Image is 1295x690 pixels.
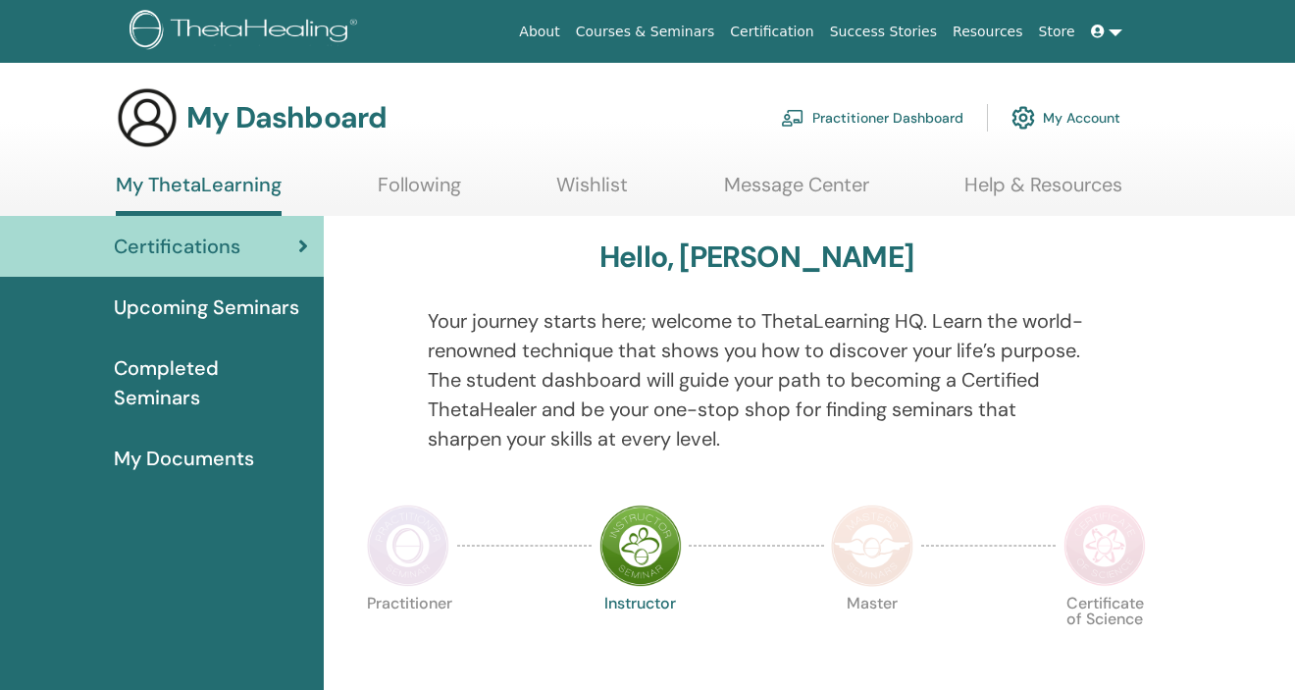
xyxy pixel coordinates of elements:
[367,596,449,678] p: Practitioner
[1011,96,1120,139] a: My Account
[556,173,628,211] a: Wishlist
[114,232,240,261] span: Certifications
[831,504,913,587] img: Master
[1063,596,1146,678] p: Certificate of Science
[945,14,1031,50] a: Resources
[114,353,308,412] span: Completed Seminars
[186,100,387,135] h3: My Dashboard
[129,10,364,54] img: logo.png
[114,444,254,473] span: My Documents
[1031,14,1083,50] a: Store
[114,292,299,322] span: Upcoming Seminars
[378,173,461,211] a: Following
[831,596,913,678] p: Master
[1011,101,1035,134] img: cog.svg
[1063,504,1146,587] img: Certificate of Science
[822,14,945,50] a: Success Stories
[367,504,449,587] img: Practitioner
[599,239,913,275] h3: Hello, [PERSON_NAME]
[428,306,1085,453] p: Your journey starts here; welcome to ThetaLearning HQ. Learn the world-renowned technique that sh...
[781,109,804,127] img: chalkboard-teacher.svg
[599,596,682,678] p: Instructor
[781,96,963,139] a: Practitioner Dashboard
[599,504,682,587] img: Instructor
[964,173,1122,211] a: Help & Resources
[511,14,567,50] a: About
[568,14,723,50] a: Courses & Seminars
[116,173,282,216] a: My ThetaLearning
[722,14,821,50] a: Certification
[116,86,179,149] img: generic-user-icon.jpg
[724,173,869,211] a: Message Center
